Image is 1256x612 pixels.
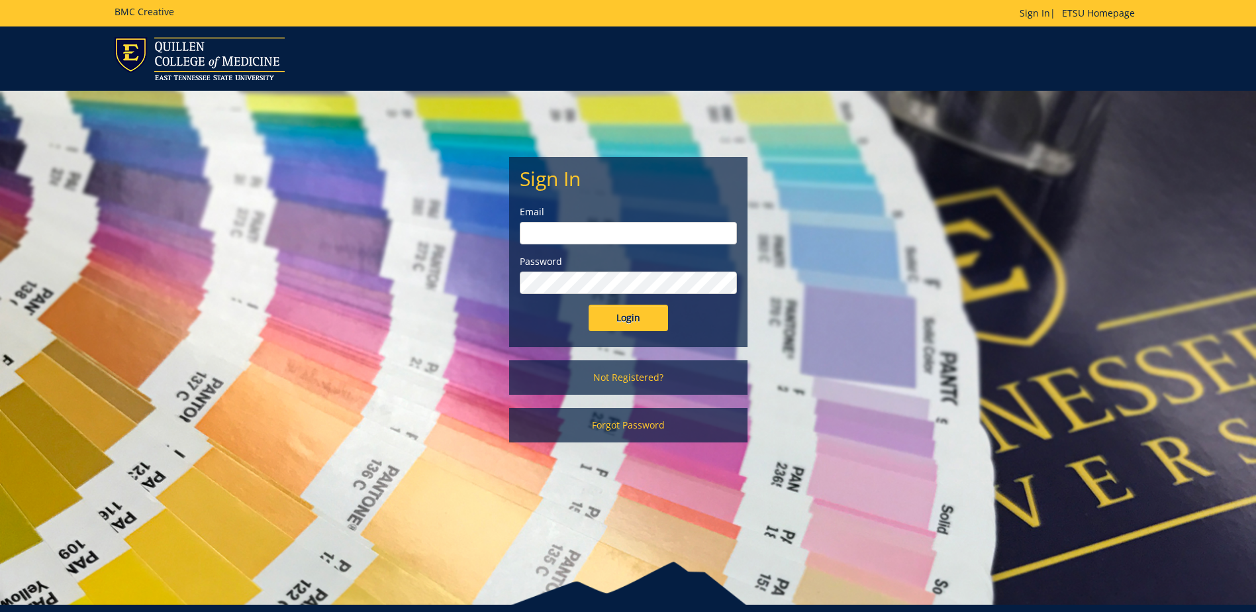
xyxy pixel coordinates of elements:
[115,37,285,80] img: ETSU logo
[509,360,748,395] a: Not Registered?
[1020,7,1050,19] a: Sign In
[1020,7,1141,20] p: |
[589,305,668,331] input: Login
[520,205,737,219] label: Email
[115,7,174,17] h5: BMC Creative
[520,168,737,189] h2: Sign In
[1055,7,1141,19] a: ETSU Homepage
[520,255,737,268] label: Password
[509,408,748,442] a: Forgot Password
